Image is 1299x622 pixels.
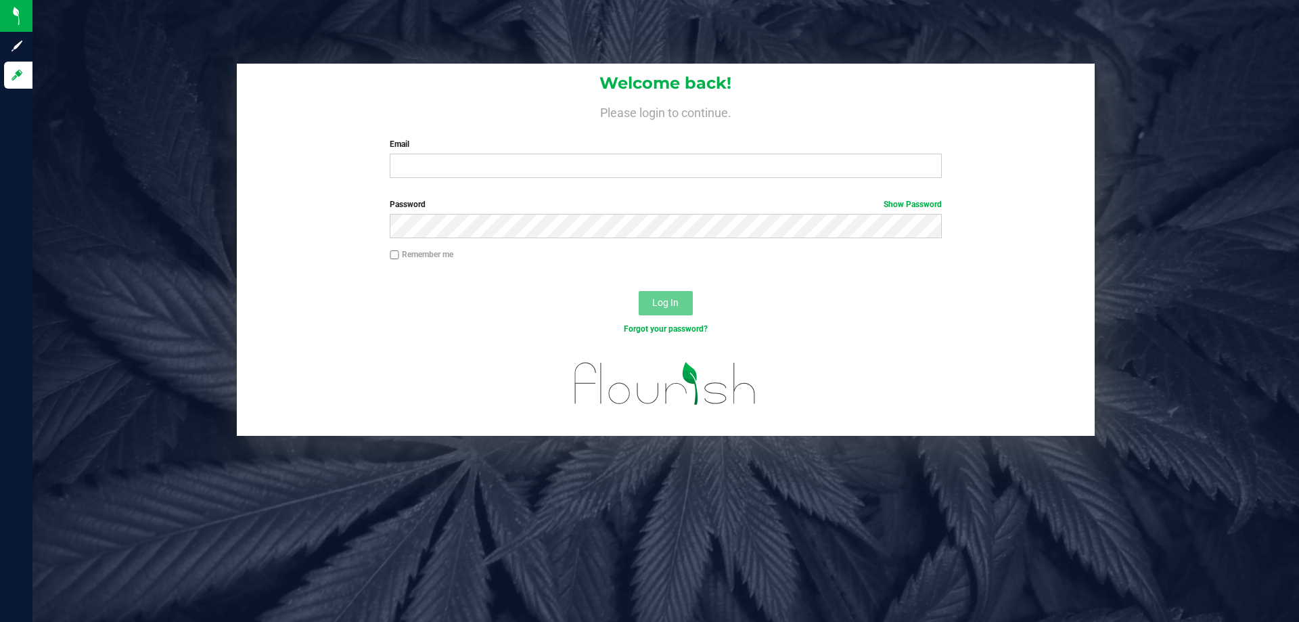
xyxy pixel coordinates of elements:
[237,103,1095,119] h4: Please login to continue.
[390,250,399,260] input: Remember me
[390,138,941,150] label: Email
[390,248,453,261] label: Remember me
[652,297,679,308] span: Log In
[237,74,1095,92] h1: Welcome back!
[10,39,24,53] inline-svg: Sign up
[884,200,942,209] a: Show Password
[624,324,708,334] a: Forgot your password?
[390,200,426,209] span: Password
[558,349,773,418] img: flourish_logo.svg
[639,291,693,315] button: Log In
[10,68,24,82] inline-svg: Log in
